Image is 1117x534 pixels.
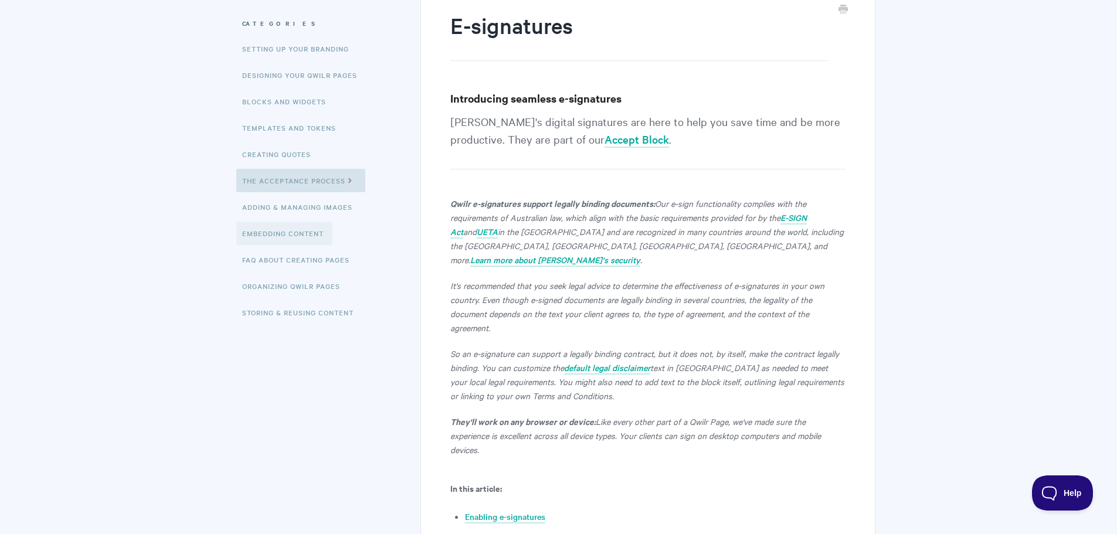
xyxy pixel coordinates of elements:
[564,362,650,375] a: default legal disclaimer
[450,11,827,61] h1: E-signatures
[450,90,845,107] h3: Introducing seamless e-signatures
[564,362,650,373] em: default legal disclaimer
[450,482,502,494] b: In this article:
[477,226,498,239] a: UETA
[242,248,358,271] a: FAQ About Creating Pages
[236,222,332,245] a: Embedding Content
[242,195,361,219] a: Adding & Managing Images
[450,197,655,209] strong: Qwilr e-signatures support legally binding documents:
[242,63,366,87] a: Designing Your Qwilr Pages
[838,4,848,16] a: Print this Article
[1032,475,1094,511] iframe: Toggle Customer Support
[450,416,821,455] em: Like every other part of a Qwilr Page, we've made sure the experience is excellent across all dev...
[463,226,477,237] em: and
[242,301,362,324] a: Storing & Reusing Content
[450,415,596,427] strong: They'll work on any browser or device:
[605,132,669,148] a: Accept Block
[450,362,844,402] em: text in [GEOGRAPHIC_DATA] as needed to meet your local legal requirements. You might also need to...
[450,226,844,266] em: in the [GEOGRAPHIC_DATA] and are recognized in many countries around the world, including the [GE...
[450,280,824,334] em: It's recommended that you seek legal advice to determine the effectiveness of e-signatures in you...
[242,142,320,166] a: Creating Quotes
[242,274,349,298] a: Organizing Qwilr Pages
[470,254,640,266] em: Learn more about [PERSON_NAME]'s security
[477,226,498,237] em: UETA
[450,348,839,373] em: So an e-signature can support a legally binding contract, but it does not, by itself, make the co...
[465,511,545,523] a: Enabling e-signatures
[450,212,807,239] a: E-SIGN Act
[242,90,335,113] a: Blocks and Widgets
[242,116,345,140] a: Templates and Tokens
[242,13,388,34] h3: Categories
[470,254,640,267] a: Learn more about [PERSON_NAME]'s security
[450,113,845,169] p: [PERSON_NAME]'s digital signatures are here to help you save time and be more productive. They ar...
[236,169,365,192] a: The Acceptance Process
[640,254,642,266] em: .
[242,37,358,60] a: Setting up your Branding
